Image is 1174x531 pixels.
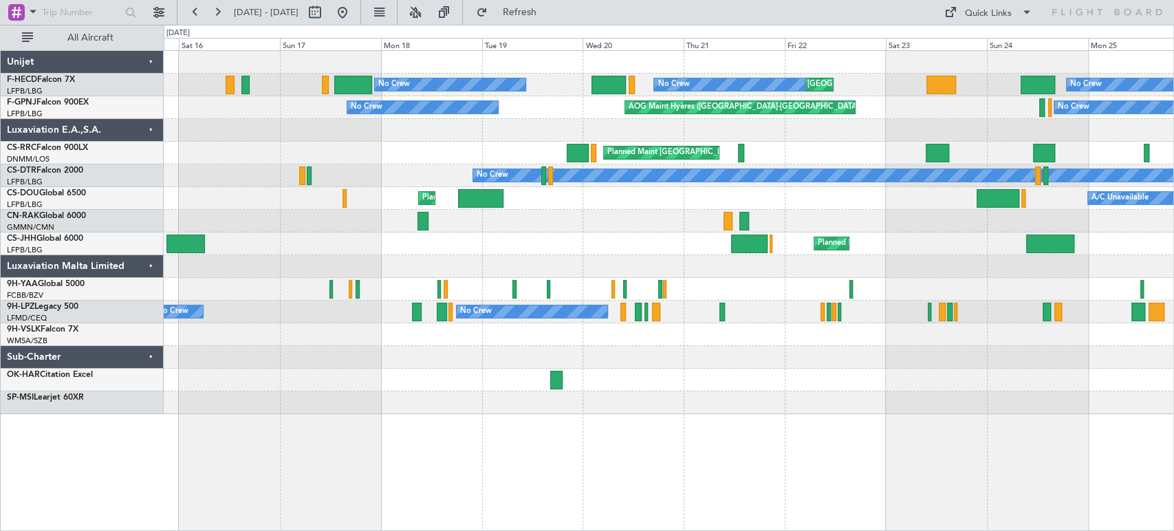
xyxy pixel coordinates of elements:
span: 9H-YAA [7,280,38,288]
a: CS-JHHGlobal 6000 [7,235,83,243]
span: CS-DOU [7,189,39,197]
div: Mon 18 [381,38,482,50]
div: Tue 19 [482,38,583,50]
div: Sun 17 [280,38,381,50]
a: 9H-LPZLegacy 500 [7,303,78,311]
div: Sat 16 [179,38,280,50]
a: CN-RAKGlobal 6000 [7,212,86,220]
a: LFPB/LBG [7,86,43,96]
span: 9H-VSLK [7,325,41,334]
a: F-GPNJFalcon 900EX [7,98,89,107]
span: [DATE] - [DATE] [234,6,298,19]
a: SP-MSILearjet 60XR [7,393,84,402]
div: Planned Maint [GEOGRAPHIC_DATA] ([GEOGRAPHIC_DATA]) [607,142,824,163]
div: No Crew [351,97,382,118]
span: Refresh [490,8,548,17]
a: CS-RRCFalcon 900LX [7,144,88,152]
span: OK-HAR [7,371,40,379]
div: No Crew [378,74,410,95]
div: Fri 22 [785,38,886,50]
a: CS-DTRFalcon 2000 [7,166,83,175]
a: WMSA/SZB [7,336,47,346]
a: LFPB/LBG [7,199,43,210]
a: LFMD/CEQ [7,313,47,323]
a: OK-HARCitation Excel [7,371,93,379]
span: CS-RRC [7,144,36,152]
span: CS-JHH [7,235,36,243]
a: F-HECDFalcon 7X [7,76,75,84]
div: No Crew [157,301,188,322]
a: CS-DOUGlobal 6500 [7,189,86,197]
a: LFPB/LBG [7,177,43,187]
span: SP-MSI [7,393,34,402]
a: DNMM/LOS [7,154,50,164]
a: LFPB/LBG [7,245,43,255]
div: Wed 20 [583,38,684,50]
a: 9H-YAAGlobal 5000 [7,280,85,288]
span: CN-RAK [7,212,39,220]
div: Thu 21 [684,38,785,50]
span: F-HECD [7,76,37,84]
div: No Crew [657,74,689,95]
div: No Crew [477,165,508,186]
input: Trip Number [42,2,121,23]
button: Refresh [470,1,552,23]
a: LFPB/LBG [7,109,43,119]
span: F-GPNJ [7,98,36,107]
div: Planned Maint [GEOGRAPHIC_DATA] ([GEOGRAPHIC_DATA]) [818,233,1034,254]
div: Sun 24 [987,38,1088,50]
a: 9H-VSLKFalcon 7X [7,325,78,334]
div: No Crew [1070,74,1102,95]
span: 9H-LPZ [7,303,34,311]
button: Quick Links [937,1,1039,23]
a: GMMN/CMN [7,222,54,232]
div: [DATE] [166,28,190,39]
div: Quick Links [965,7,1012,21]
div: A/C Unavailable [1091,188,1149,208]
a: FCBB/BZV [7,290,43,301]
div: Sat 23 [886,38,987,50]
button: All Aircraft [15,27,149,49]
div: AOG Maint Hyères ([GEOGRAPHIC_DATA]-[GEOGRAPHIC_DATA]) [629,97,861,118]
div: No Crew [460,301,492,322]
div: No Crew [1058,97,1089,118]
span: All Aircraft [36,33,145,43]
div: Planned Maint [GEOGRAPHIC_DATA] ([GEOGRAPHIC_DATA]) [422,188,639,208]
span: CS-DTR [7,166,36,175]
